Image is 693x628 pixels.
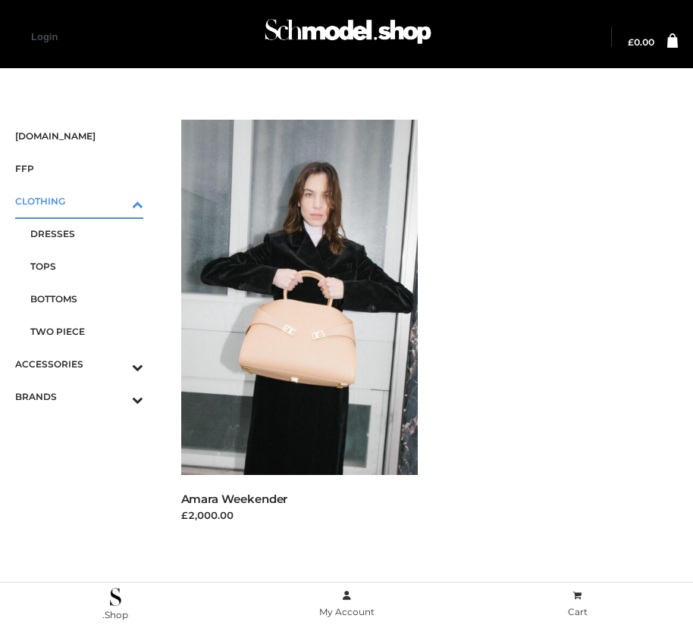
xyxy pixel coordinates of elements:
span: BRANDS [15,388,143,405]
span: CLOTHING [15,192,143,210]
a: TWO PIECE [30,315,143,348]
span: TWO PIECE [30,323,143,340]
span: BOTTOMS [30,290,143,308]
a: [DOMAIN_NAME] [15,120,143,152]
span: TOPS [30,258,143,275]
a: CLOTHINGToggle Submenu [15,185,143,217]
span: DRESSES [30,225,143,242]
a: My Account [231,587,463,621]
span: £ [628,36,634,48]
a: BRANDSToggle Submenu [15,380,143,413]
a: BOTTOMS [30,283,143,315]
bdi: 0.00 [628,36,654,48]
a: ACCESSORIESToggle Submenu [15,348,143,380]
a: Login [31,31,58,42]
a: £0.00 [628,38,654,47]
span: FFP [15,160,143,177]
a: FFP [15,152,143,185]
a: Schmodel Admin 964 [258,13,435,62]
a: TOPS [30,250,143,283]
button: Toggle Submenu [90,380,143,413]
span: .Shop [102,609,128,620]
img: .Shop [110,588,121,606]
button: Toggle Submenu [90,185,143,217]
a: Cart [462,587,693,621]
a: Amara Weekender [181,492,288,506]
span: ACCESSORIES [15,355,143,373]
span: Cart [568,606,588,617]
button: Toggle Submenu [90,348,143,380]
img: Schmodel Admin 964 [261,8,435,62]
a: DRESSES [30,217,143,250]
span: My Account [319,606,375,617]
span: [DOMAIN_NAME] [15,127,143,145]
div: £2,000.00 [181,508,419,523]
